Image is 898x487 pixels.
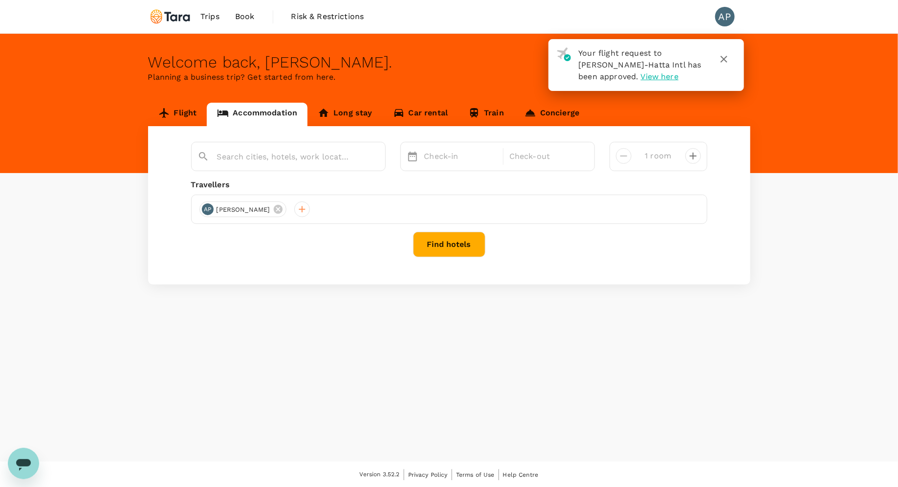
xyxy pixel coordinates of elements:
[307,103,382,126] a: Long stay
[202,203,214,215] div: AP
[639,148,678,164] input: Add rooms
[503,469,539,480] a: Help Centre
[211,205,276,215] span: [PERSON_NAME]
[641,72,679,81] span: View here
[413,232,485,257] button: Find hotels
[291,11,364,22] span: Risk & Restrictions
[579,48,701,81] span: Your flight request to [PERSON_NAME]-Hatta Intl has been approved.
[207,103,307,126] a: Accommodation
[200,11,219,22] span: Trips
[557,47,571,61] img: flight-approved
[408,471,448,478] span: Privacy Policy
[456,471,495,478] span: Terms of Use
[458,103,514,126] a: Train
[503,471,539,478] span: Help Centre
[148,103,207,126] a: Flight
[514,103,590,126] a: Concierge
[148,71,750,83] p: Planning a business trip? Get started from here.
[456,469,495,480] a: Terms of Use
[191,179,707,191] div: Travellers
[235,11,255,22] span: Book
[509,151,583,162] p: Check-out
[199,201,287,217] div: AP[PERSON_NAME]
[378,156,380,158] button: Open
[148,53,750,71] div: Welcome back , [PERSON_NAME] .
[715,7,735,26] div: AP
[685,148,701,164] button: decrease
[148,6,193,27] img: Tara Climate Ltd
[408,469,448,480] a: Privacy Policy
[360,470,400,480] span: Version 3.52.2
[383,103,459,126] a: Car rental
[8,448,39,479] iframe: Button to launch messaging window
[424,151,498,162] p: Check-in
[217,149,352,164] input: Search cities, hotels, work locations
